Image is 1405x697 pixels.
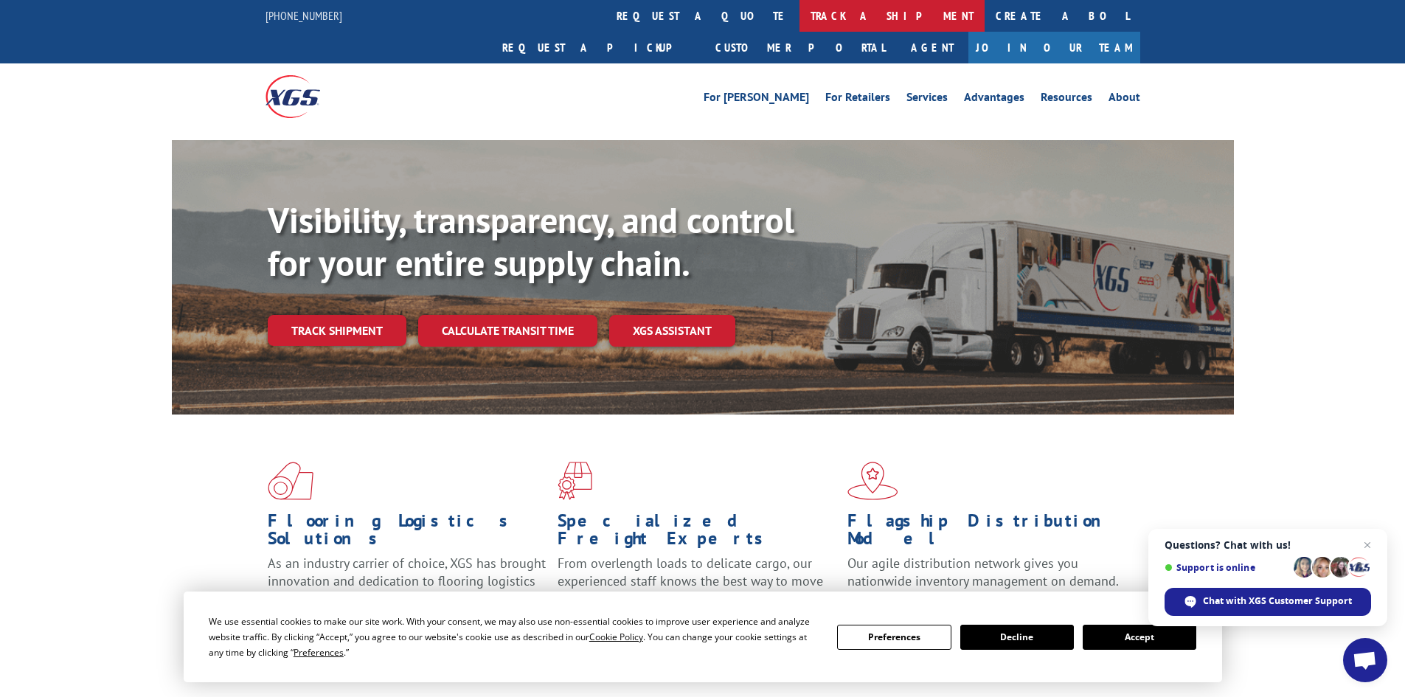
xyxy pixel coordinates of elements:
[491,32,704,63] a: Request a pickup
[558,512,836,555] h1: Specialized Freight Experts
[906,91,948,108] a: Services
[268,555,546,607] span: As an industry carrier of choice, XGS has brought innovation and dedication to flooring logistics...
[609,315,735,347] a: XGS ASSISTANT
[589,631,643,643] span: Cookie Policy
[847,462,898,500] img: xgs-icon-flagship-distribution-model-red
[1041,91,1092,108] a: Resources
[268,462,313,500] img: xgs-icon-total-supply-chain-intelligence-red
[964,91,1024,108] a: Advantages
[704,91,809,108] a: For [PERSON_NAME]
[968,32,1140,63] a: Join Our Team
[1343,638,1387,682] div: Open chat
[1165,562,1288,573] span: Support is online
[268,197,794,285] b: Visibility, transparency, and control for your entire supply chain.
[184,592,1222,682] div: Cookie Consent Prompt
[847,512,1126,555] h1: Flagship Distribution Model
[266,8,342,23] a: [PHONE_NUMBER]
[847,555,1119,589] span: Our agile distribution network gives you nationwide inventory management on demand.
[268,512,547,555] h1: Flooring Logistics Solutions
[558,555,836,620] p: From overlength loads to delicate cargo, our experienced staff knows the best way to move your fr...
[1203,594,1352,608] span: Chat with XGS Customer Support
[960,625,1074,650] button: Decline
[825,91,890,108] a: For Retailers
[558,462,592,500] img: xgs-icon-focused-on-flooring-red
[896,32,968,63] a: Agent
[268,315,406,346] a: Track shipment
[294,646,344,659] span: Preferences
[1165,588,1371,616] div: Chat with XGS Customer Support
[1359,536,1376,554] span: Close chat
[704,32,896,63] a: Customer Portal
[209,614,819,660] div: We use essential cookies to make our site work. With your consent, we may also use non-essential ...
[837,625,951,650] button: Preferences
[1165,539,1371,551] span: Questions? Chat with us!
[1083,625,1196,650] button: Accept
[418,315,597,347] a: Calculate transit time
[1109,91,1140,108] a: About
